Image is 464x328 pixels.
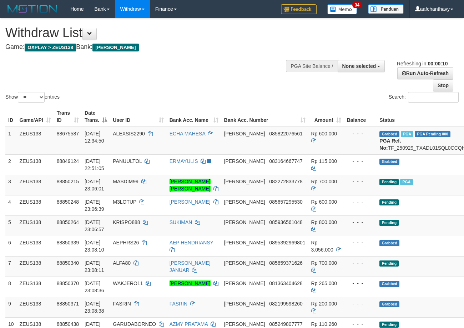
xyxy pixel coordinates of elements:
[311,179,337,184] span: Rp 700.000
[347,239,374,246] div: - - -
[57,131,79,136] span: 88675587
[113,131,145,136] span: ALEXSIS2290
[5,297,17,317] td: 9
[224,280,265,286] span: [PERSON_NAME]
[269,158,302,164] span: Copy 083164667747 to clipboard
[170,240,213,245] a: AEP HENDRIANSY
[433,79,453,91] a: Stop
[57,199,79,205] span: 88850248
[170,179,211,192] a: [PERSON_NAME] [PERSON_NAME]
[347,219,374,226] div: - - -
[224,240,265,245] span: [PERSON_NAME]
[85,301,104,314] span: [DATE] 23:08:38
[113,219,140,225] span: KRISPO888
[379,240,399,246] span: Grabbed
[224,219,265,225] span: [PERSON_NAME]
[170,131,205,136] a: ECHA MAHESA
[170,301,188,307] a: FASRIN
[85,131,104,144] span: [DATE] 12:34:50
[110,106,166,127] th: User ID: activate to sort column ascending
[113,260,131,266] span: ALFA80
[269,260,302,266] span: Copy 085859371626 to clipboard
[379,220,399,226] span: Pending
[347,198,374,205] div: - - -
[85,260,104,273] span: [DATE] 23:08:11
[224,158,265,164] span: [PERSON_NAME]
[368,4,404,14] img: panduan.png
[85,158,104,171] span: [DATE] 22:51:05
[170,260,211,273] a: [PERSON_NAME] JANUAR
[379,260,399,267] span: Pending
[5,215,17,236] td: 5
[281,4,317,14] img: Feedback.jpg
[57,219,79,225] span: 88850264
[397,61,448,66] span: Refreshing in:
[17,175,54,195] td: ZEUS138
[113,280,143,286] span: WAKJERO11
[379,301,399,307] span: Grabbed
[311,219,337,225] span: Rp 800.000
[170,321,208,327] a: AZMY PRATAMA
[170,158,198,164] a: ERMAYULIS
[113,199,136,205] span: M3LOTUP
[379,281,399,287] span: Grabbed
[113,179,138,184] span: MASDIM99
[342,63,376,69] span: None selected
[269,301,302,307] span: Copy 082199598260 to clipboard
[347,259,374,267] div: - - -
[113,321,156,327] span: GARUDABORNEO
[397,67,453,79] a: Run Auto-Refresh
[415,131,450,137] span: PGA Pending
[269,280,302,286] span: Copy 081363404628 to clipboard
[17,154,54,175] td: ZEUS138
[18,92,45,103] select: Showentries
[57,240,79,245] span: 88850339
[379,179,399,185] span: Pending
[113,301,131,307] span: FASRIN
[311,321,337,327] span: Rp 110.260
[57,158,79,164] span: 88849124
[170,219,192,225] a: SUKIMAN
[5,4,60,14] img: MOTION_logo.png
[224,199,265,205] span: [PERSON_NAME]
[5,154,17,175] td: 2
[311,199,337,205] span: Rp 600.000
[269,199,302,205] span: Copy 085657295530 to clipboard
[5,26,302,40] h1: Withdraw List
[344,106,377,127] th: Balance
[170,199,211,205] a: [PERSON_NAME]
[269,179,302,184] span: Copy 082272833778 to clipboard
[57,179,79,184] span: 88850215
[379,199,399,205] span: Pending
[327,4,357,14] img: Button%20Memo.svg
[57,260,79,266] span: 88850340
[224,301,265,307] span: [PERSON_NAME]
[57,321,79,327] span: 88850438
[25,44,76,51] span: OXPLAY > ZEUS138
[347,130,374,137] div: - - -
[5,277,17,297] td: 8
[5,92,60,103] label: Show entries
[57,301,79,307] span: 88850371
[17,195,54,215] td: ZEUS138
[85,280,104,293] span: [DATE] 23:08:36
[5,256,17,277] td: 7
[311,260,337,266] span: Rp 700.000
[347,158,374,165] div: - - -
[17,106,54,127] th: Game/API: activate to sort column ascending
[347,300,374,307] div: - - -
[224,321,265,327] span: [PERSON_NAME]
[224,260,265,266] span: [PERSON_NAME]
[82,106,110,127] th: Date Trans.: activate to sort column descending
[347,320,374,328] div: - - -
[401,131,413,137] span: Marked by aafpengsreynich
[85,240,104,253] span: [DATE] 23:08:10
[167,106,221,127] th: Bank Acc. Name: activate to sort column ascending
[5,236,17,256] td: 6
[17,127,54,155] td: ZEUS138
[5,195,17,215] td: 4
[311,158,337,164] span: Rp 115.000
[379,131,399,137] span: Grabbed
[311,280,337,286] span: Rp 265.000
[113,240,139,245] span: AEPHRS26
